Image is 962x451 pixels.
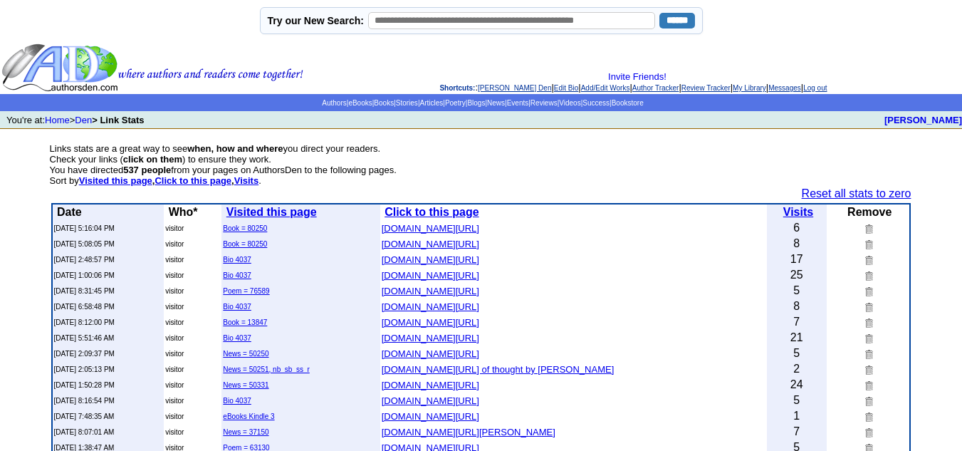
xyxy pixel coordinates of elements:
a: News [487,99,505,107]
a: Add/Edit Works [581,84,630,92]
font: [DATE] 1:00:06 PM [54,271,115,279]
a: eBooks [348,99,372,107]
a: Bookstore [612,99,644,107]
img: Remove this link [862,395,873,406]
td: 5 [767,393,827,408]
img: Remove this link [862,333,873,343]
a: Bio 4037 [223,303,251,311]
a: Messages [768,84,801,92]
font: [DATE] 5:16:04 PM [54,224,115,232]
img: Remove this link [862,270,873,281]
a: News = 50250 [223,350,268,358]
a: Home [45,115,70,125]
a: [PERSON_NAME] Den [478,84,551,92]
a: [DOMAIN_NAME][URL] [382,394,479,406]
b: , [79,175,155,186]
td: 6 [767,220,827,236]
font: visitor [165,334,184,342]
font: [DOMAIN_NAME][URL] [382,348,479,359]
a: Click to this page [385,206,479,218]
font: visitor [165,287,184,295]
font: visitor [165,413,184,420]
img: Remove this link [862,301,873,312]
font: visitor [165,366,184,373]
a: Log out [803,84,827,92]
a: Bio 4037 [223,271,251,279]
a: Visits [234,175,258,186]
font: visitor [165,397,184,405]
font: [DOMAIN_NAME][URL] [382,317,479,328]
td: 5 [767,283,827,299]
font: [DOMAIN_NAME][URL] [382,223,479,234]
font: [DATE] 2:05:13 PM [54,366,115,373]
a: [DOMAIN_NAME][URL] [382,410,479,422]
a: [DOMAIN_NAME][URL] [382,253,479,265]
a: Reviews [530,99,558,107]
a: [DOMAIN_NAME][URL] [382,331,479,343]
font: visitor [165,303,184,311]
font: [DOMAIN_NAME][URL] [382,239,479,249]
a: [DOMAIN_NAME][URL] [382,269,479,281]
a: Reset all stats to zero [802,187,911,199]
a: News = 50331 [223,381,268,389]
a: Review Tracker [681,84,731,92]
img: Remove this link [862,254,873,265]
a: [DOMAIN_NAME][URL] [382,347,479,359]
a: Bio 4037 [223,256,251,264]
a: [PERSON_NAME] [884,115,962,125]
td: 5 [767,346,827,361]
font: [DOMAIN_NAME][URL] [382,286,479,296]
a: Bio 4037 [223,334,251,342]
font: visitor [165,428,184,436]
font: [DATE] 8:31:45 PM [54,287,115,295]
img: Remove this link [862,286,873,296]
div: : | | | | | | | [306,71,961,93]
font: [DOMAIN_NAME][URL] [382,333,479,343]
a: Edit Bio [554,84,578,92]
font: visitor [165,271,184,279]
a: Visits [783,206,813,218]
a: Author Tracker [632,84,679,92]
a: [DOMAIN_NAME][URL][PERSON_NAME] [382,425,555,437]
a: eBooks Kindle 3 [223,413,274,420]
b: Visited this page [226,206,317,218]
a: [DOMAIN_NAME][URL] [382,300,479,312]
a: Books [374,99,394,107]
b: > Link Stats [92,115,144,125]
font: visitor [165,256,184,264]
img: header_logo2.gif [1,43,303,93]
a: Blogs [467,99,485,107]
font: You're at: > [6,115,145,125]
a: Book = 13847 [223,318,267,326]
td: 2 [767,361,827,377]
font: [DATE] 8:16:54 PM [54,397,115,405]
font: [DOMAIN_NAME][URL] [382,254,479,265]
td: 21 [767,330,827,346]
a: News = 50251, nb_sb_ss_r [223,366,309,373]
font: [DOMAIN_NAME][URL] of thought by [PERSON_NAME] [382,364,615,375]
b: Remove [847,206,892,218]
a: [DOMAIN_NAME][URL] [382,378,479,390]
font: [DATE] 1:50:28 PM [54,381,115,389]
a: [DOMAIN_NAME][URL] [382,222,479,234]
a: [DOMAIN_NAME][URL] [382,316,479,328]
font: visitor [165,350,184,358]
a: Articles [419,99,443,107]
td: 7 [767,424,827,440]
b: when, how and where [187,143,283,154]
td: 7 [767,314,827,330]
img: Remove this link [862,239,873,249]
td: 25 [767,267,827,283]
a: Poetry [445,99,466,107]
td: 24 [767,377,827,393]
a: Click to this page [155,175,231,186]
label: Try our New Search: [268,15,364,26]
font: [DATE] 8:07:01 AM [54,428,115,436]
font: visitor [165,240,184,248]
a: Book = 80250 [223,224,267,232]
img: Remove this link [862,411,873,422]
a: Videos [559,99,580,107]
a: Authors [322,99,346,107]
a: [DOMAIN_NAME][URL] of thought by [PERSON_NAME] [382,363,615,375]
a: Bio 4037 [223,397,251,405]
